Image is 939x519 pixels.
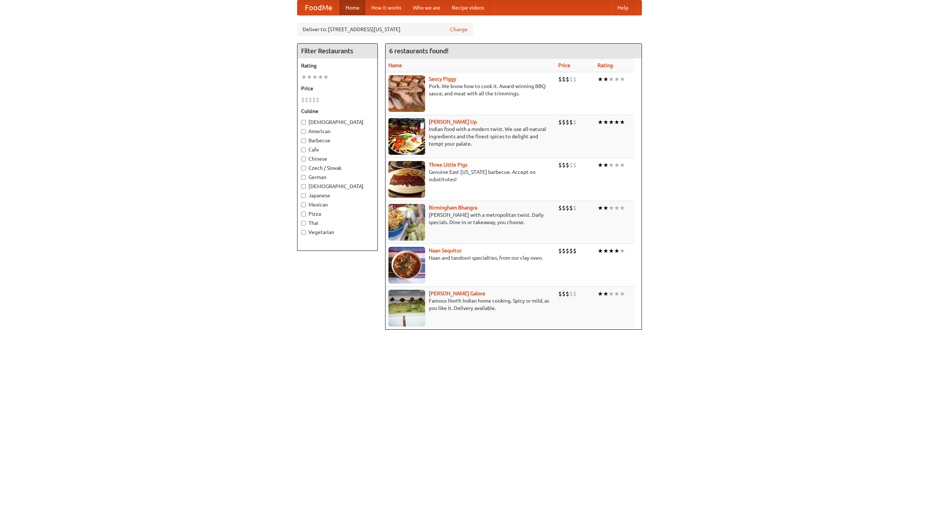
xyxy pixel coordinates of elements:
[388,161,425,198] img: littlepigs.jpg
[301,120,306,125] input: [DEMOGRAPHIC_DATA]
[603,75,609,83] li: ★
[301,229,374,236] label: Vegetarian
[301,175,306,180] input: German
[388,211,552,226] p: [PERSON_NAME] with a metropolitan twist. Daily specials. Dine-in or takeaway, you choose.
[301,184,306,189] input: [DEMOGRAPHIC_DATA]
[301,118,374,126] label: [DEMOGRAPHIC_DATA]
[297,23,473,36] div: Deliver to: [STREET_ADDRESS][US_STATE]
[388,125,552,147] p: Indian food with a modern twist. We use all-natural ingredients and the finest spices to delight ...
[450,26,468,33] a: Change
[598,75,603,83] li: ★
[609,247,614,255] li: ★
[614,290,620,298] li: ★
[573,161,577,169] li: $
[429,162,467,168] b: Three Little Pigs
[614,75,620,83] li: ★
[365,0,407,15] a: How it works
[407,0,446,15] a: Who we are
[301,192,374,199] label: Japanese
[340,0,365,15] a: Home
[301,96,305,104] li: $
[312,73,318,81] li: ★
[301,138,306,143] input: Barbecue
[388,62,402,68] a: Name
[620,204,625,212] li: ★
[301,210,374,218] label: Pizza
[301,193,306,198] input: Japanese
[301,230,306,235] input: Vegetarian
[598,290,603,298] li: ★
[301,183,374,190] label: [DEMOGRAPHIC_DATA]
[603,247,609,255] li: ★
[603,290,609,298] li: ★
[569,204,573,212] li: $
[573,118,577,126] li: $
[603,118,609,126] li: ★
[388,204,425,241] img: bhangra.jpg
[316,96,319,104] li: $
[614,204,620,212] li: ★
[308,96,312,104] li: $
[297,0,340,15] a: FoodMe
[301,219,374,227] label: Thai
[429,119,477,125] a: [PERSON_NAME] Up
[301,157,306,161] input: Chinese
[598,62,613,68] a: Rating
[558,161,562,169] li: $
[620,290,625,298] li: ★
[609,161,614,169] li: ★
[301,73,307,81] li: ★
[609,118,614,126] li: ★
[301,173,374,181] label: German
[620,247,625,255] li: ★
[598,118,603,126] li: ★
[558,62,570,68] a: Price
[562,161,566,169] li: $
[558,247,562,255] li: $
[609,204,614,212] li: ★
[558,290,562,298] li: $
[603,161,609,169] li: ★
[558,75,562,83] li: $
[429,248,461,253] a: Naan Sequitur
[569,290,573,298] li: $
[566,75,569,83] li: $
[562,75,566,83] li: $
[301,164,374,172] label: Czech / Slovak
[569,161,573,169] li: $
[301,202,306,207] input: Mexican
[562,290,566,298] li: $
[301,146,374,153] label: Cafe
[388,290,425,326] img: currygalore.jpg
[446,0,490,15] a: Recipe videos
[614,118,620,126] li: ★
[566,204,569,212] li: $
[562,247,566,255] li: $
[569,75,573,83] li: $
[301,62,374,69] h5: Rating
[603,204,609,212] li: ★
[301,166,306,171] input: Czech / Slovak
[312,96,316,104] li: $
[598,247,603,255] li: ★
[301,221,306,226] input: Thai
[301,85,374,92] h5: Price
[301,212,306,216] input: Pizza
[598,161,603,169] li: ★
[573,75,577,83] li: $
[620,118,625,126] li: ★
[301,129,306,134] input: American
[569,118,573,126] li: $
[429,76,456,82] a: Saucy Piggy
[614,161,620,169] li: ★
[301,137,374,144] label: Barbecue
[429,290,485,296] a: [PERSON_NAME] Galore
[609,290,614,298] li: ★
[609,75,614,83] li: ★
[388,254,552,262] p: Naan and tandoori specialties, from our clay oven.
[307,73,312,81] li: ★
